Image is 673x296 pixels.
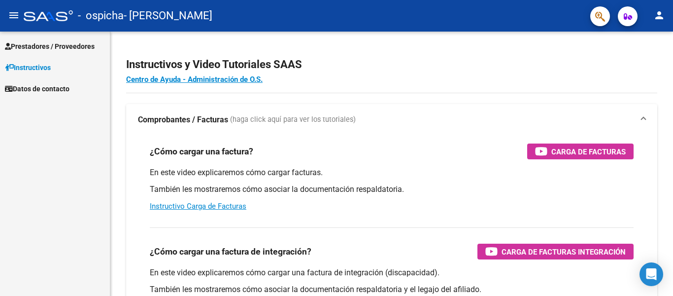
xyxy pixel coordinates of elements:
span: - ospicha [78,5,124,27]
mat-icon: menu [8,9,20,21]
p: En este video explicaremos cómo cargar facturas. [150,167,634,178]
span: - [PERSON_NAME] [124,5,212,27]
a: Centro de Ayuda - Administración de O.S. [126,75,263,84]
h3: ¿Cómo cargar una factura de integración? [150,245,311,259]
button: Carga de Facturas Integración [477,244,634,259]
mat-icon: person [653,9,665,21]
span: Carga de Facturas Integración [502,246,626,258]
span: Carga de Facturas [551,146,626,158]
span: (haga click aquí para ver los tutoriales) [230,114,356,125]
h3: ¿Cómo cargar una factura? [150,145,253,158]
div: Open Intercom Messenger [639,262,663,286]
h2: Instructivos y Video Tutoriales SAAS [126,55,657,74]
p: En este video explicaremos cómo cargar una factura de integración (discapacidad). [150,267,634,278]
span: Instructivos [5,62,51,73]
p: También les mostraremos cómo asociar la documentación respaldatoria y el legajo del afiliado. [150,284,634,295]
span: Prestadores / Proveedores [5,41,95,52]
a: Instructivo Carga de Facturas [150,202,246,211]
button: Carga de Facturas [527,144,634,159]
strong: Comprobantes / Facturas [138,114,228,125]
p: También les mostraremos cómo asociar la documentación respaldatoria. [150,184,634,195]
mat-expansion-panel-header: Comprobantes / Facturas (haga click aquí para ver los tutoriales) [126,104,657,136]
span: Datos de contacto [5,83,69,94]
